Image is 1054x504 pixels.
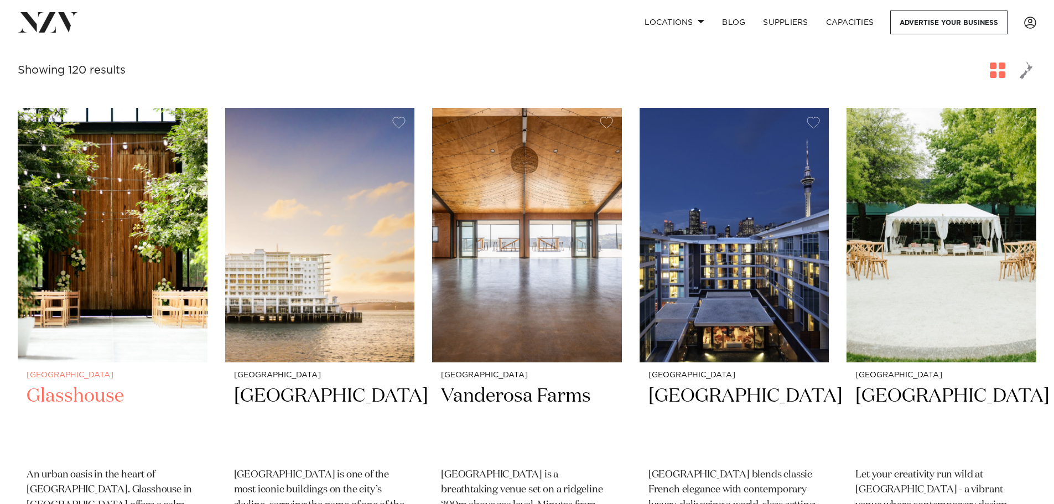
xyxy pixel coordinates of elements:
[18,12,78,32] img: nzv-logo.png
[441,384,613,459] h2: Vanderosa Farms
[890,11,1008,34] a: Advertise your business
[754,11,817,34] a: SUPPLIERS
[855,371,1027,380] small: [GEOGRAPHIC_DATA]
[636,11,713,34] a: Locations
[27,384,199,459] h2: Glasshouse
[817,11,883,34] a: Capacities
[640,108,829,362] img: Sofitel Auckland Viaduct Harbour hotel venue
[648,384,821,459] h2: [GEOGRAPHIC_DATA]
[855,384,1027,459] h2: [GEOGRAPHIC_DATA]
[441,371,613,380] small: [GEOGRAPHIC_DATA]
[713,11,754,34] a: BLOG
[27,371,199,380] small: [GEOGRAPHIC_DATA]
[234,371,406,380] small: [GEOGRAPHIC_DATA]
[18,62,126,79] div: Showing 120 results
[648,371,821,380] small: [GEOGRAPHIC_DATA]
[234,384,406,459] h2: [GEOGRAPHIC_DATA]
